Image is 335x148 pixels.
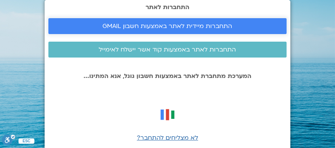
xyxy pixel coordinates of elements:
span: התחברות לאתר באמצעות קוד אשר יישלח לאימייל [99,46,236,53]
a: התחברות לאתר באמצעות קוד אשר יישלח לאימייל [48,42,287,58]
p: המערכת מתחברת לאתר באמצעות חשבון גוגל, אנא המתינו... [48,73,287,79]
a: התחברות מיידית לאתר באמצעות חשבון GMAIL [48,18,287,34]
h2: התחברות לאתר [48,4,287,11]
span: התחברות מיידית לאתר באמצעות חשבון GMAIL [103,23,233,30]
a: לא מצליחים להתחבר? [137,134,198,142]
